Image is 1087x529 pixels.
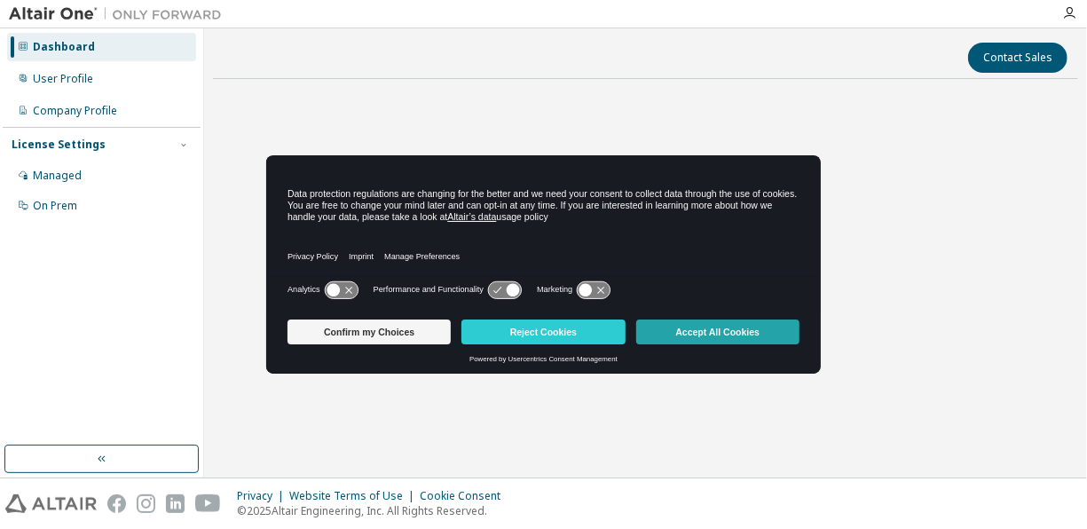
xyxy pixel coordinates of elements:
[33,199,77,213] div: On Prem
[12,138,106,152] div: License Settings
[237,503,511,518] p: © 2025 Altair Engineering, Inc. All Rights Reserved.
[33,72,93,86] div: User Profile
[420,489,511,503] div: Cookie Consent
[237,489,289,503] div: Privacy
[195,494,221,513] img: youtube.svg
[33,40,95,54] div: Dashboard
[5,494,97,513] img: altair_logo.svg
[33,104,117,118] div: Company Profile
[289,489,420,503] div: Website Terms of Use
[33,169,82,183] div: Managed
[137,494,155,513] img: instagram.svg
[9,5,231,23] img: Altair One
[968,43,1067,73] button: Contact Sales
[166,494,185,513] img: linkedin.svg
[107,494,126,513] img: facebook.svg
